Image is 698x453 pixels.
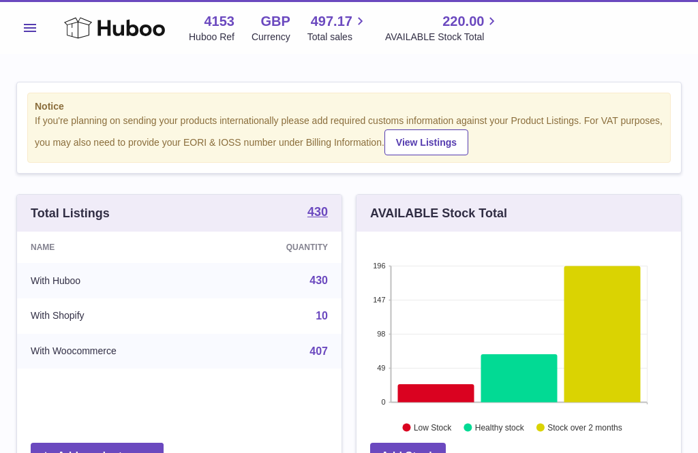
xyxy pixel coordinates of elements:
[381,398,385,406] text: 0
[17,298,218,334] td: With Shopify
[309,345,328,357] a: 407
[252,31,290,44] div: Currency
[17,232,218,263] th: Name
[189,31,234,44] div: Huboo Ref
[204,12,234,31] strong: 4153
[442,12,484,31] span: 220.00
[373,296,385,304] text: 147
[373,262,385,270] text: 196
[316,310,328,322] a: 10
[309,275,328,286] a: 430
[414,423,452,433] text: Low Stock
[35,100,663,113] strong: Notice
[31,205,110,221] h3: Total Listings
[377,364,385,372] text: 49
[370,205,507,221] h3: AVAILABLE Stock Total
[311,12,352,31] span: 497.17
[547,423,622,433] text: Stock over 2 months
[385,12,500,44] a: 220.00 AVAILABLE Stock Total
[384,129,468,155] a: View Listings
[385,31,500,44] span: AVAILABLE Stock Total
[307,206,328,221] a: 430
[218,232,342,263] th: Quantity
[307,12,368,44] a: 497.17 Total sales
[307,31,368,44] span: Total sales
[260,12,290,31] strong: GBP
[17,334,218,369] td: With Woocommerce
[35,114,663,155] div: If you're planning on sending your products internationally please add required customs informati...
[17,263,218,298] td: With Huboo
[475,423,525,433] text: Healthy stock
[377,330,385,338] text: 98
[307,206,328,218] strong: 430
